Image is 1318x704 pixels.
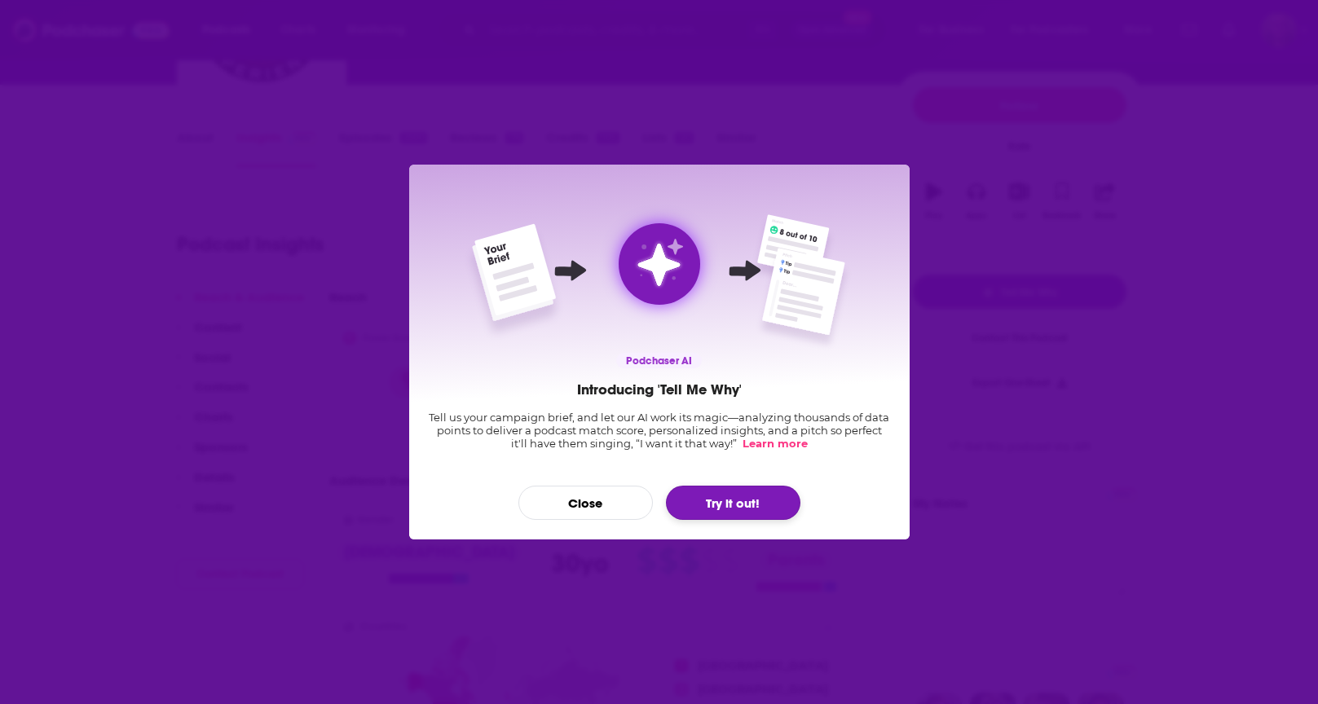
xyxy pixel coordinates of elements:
img: Bottom Right Element [755,248,853,351]
img: Arrow [530,230,611,311]
p: Tell us your campaign brief, and let our AI work its magic—analyzing thousands of data points to ... [429,411,890,450]
img: Top Right Element [751,214,836,291]
button: Try it out! [666,486,800,520]
img: tell me why sparkle [633,237,685,290]
a: Learn more [739,437,808,450]
p: Podchaser AI [616,353,702,368]
img: Arrow [704,230,786,311]
h2: Introducing 'Tell Me Why' [577,381,742,398]
img: Left Side Intro [463,223,565,341]
button: Close [518,486,653,520]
